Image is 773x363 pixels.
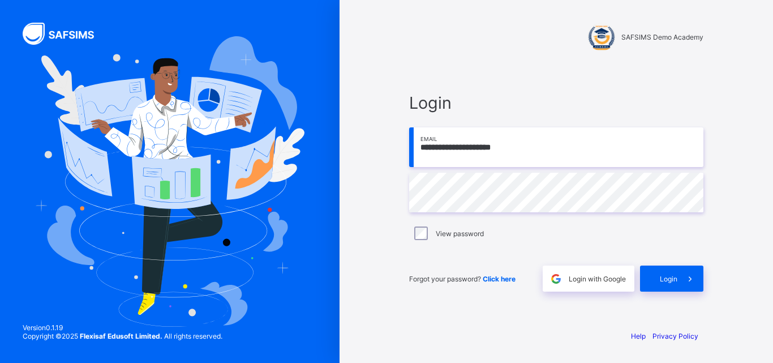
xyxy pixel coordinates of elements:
img: google.396cfc9801f0270233282035f929180a.svg [549,272,562,285]
img: SAFSIMS Logo [23,23,108,45]
span: Copyright © 2025 All rights reserved. [23,332,222,340]
a: Privacy Policy [652,332,698,340]
span: Forgot your password? [409,275,516,283]
a: Help [631,332,646,340]
label: View password [436,229,484,238]
span: Version 0.1.19 [23,323,222,332]
span: Login [660,275,677,283]
img: Hero Image [35,36,304,326]
span: Login [409,93,703,113]
span: SAFSIMS Demo Academy [621,33,703,41]
strong: Flexisaf Edusoft Limited. [80,332,162,340]
a: Click here [483,275,516,283]
span: Login with Google [569,275,626,283]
